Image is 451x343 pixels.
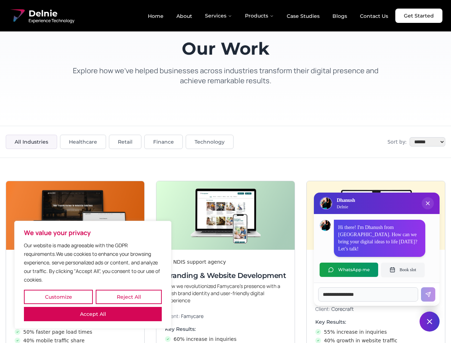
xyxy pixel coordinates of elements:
[165,283,286,304] p: How we revolutionized Famycare’s presence with a fresh brand identity and user-friendly digital e...
[142,10,169,22] a: Home
[165,270,286,280] h3: Branding & Website Development
[9,7,74,24] a: Delnie Logo Full
[307,181,445,250] img: Digital & Brand Revamp
[181,313,204,319] span: Famycare
[422,197,434,209] button: Close chat popup
[24,228,162,237] p: We value your privacy
[239,9,280,23] button: Products
[186,135,234,149] button: Technology
[6,135,57,149] button: All Industries
[199,9,238,23] button: Services
[156,181,295,250] img: Branding & Website Development
[29,8,74,19] span: Delnie
[281,10,325,22] a: Case Studies
[142,9,394,23] nav: Main
[338,224,421,253] p: Hi there! I'm Dhanush from [GEOGRAPHIC_DATA]. How can we bring your digital ideas to life [DATE]?...
[6,181,144,250] img: Next-Gen Website Development
[109,135,141,149] button: Retail
[381,263,425,277] button: Book slot
[24,290,93,304] button: Customize
[315,328,436,335] li: 55% increase in inquiries
[320,263,378,277] button: WhatsApp me
[66,66,386,86] p: Explore how we've helped businesses across industries transform their digital presence and achiev...
[29,18,74,24] span: Experience Technology
[66,40,386,57] h1: Our Work
[420,312,440,332] button: Close chat
[327,10,353,22] a: Blogs
[171,10,198,22] a: About
[320,220,331,231] img: Dhanush
[60,135,106,149] button: Healthcare
[9,7,26,24] img: Delnie Logo
[395,9,442,23] a: Get Started
[24,307,162,321] button: Accept All
[144,135,183,149] button: Finance
[354,10,394,22] a: Contact Us
[337,197,355,204] h3: Dhanush
[96,290,162,304] button: Reject All
[337,204,355,210] p: Delnie
[165,258,286,265] div: An NDIS support agency
[320,198,332,209] img: Delnie Logo
[165,335,286,343] li: 60% increase in inquiries
[15,328,136,335] li: 50% faster page load times
[165,313,286,320] p: Client:
[165,325,286,333] h4: Key Results:
[387,138,407,145] span: Sort by:
[24,241,162,284] p: Our website is made agreeable with the GDPR requirements.We use cookies to enhance your browsing ...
